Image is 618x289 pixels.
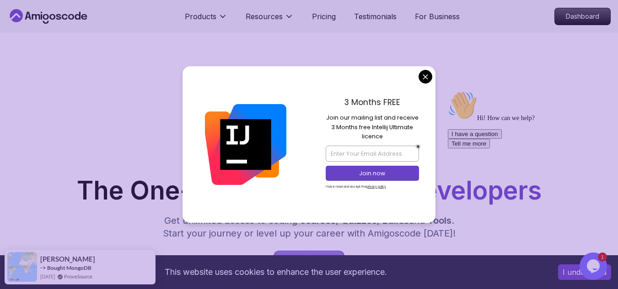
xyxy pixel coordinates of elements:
[274,251,344,273] p: Start for Free
[558,264,611,280] button: Accept cookies
[274,251,344,273] a: Start for Free
[40,264,46,271] span: ->
[428,215,451,226] span: Tools
[415,11,460,22] a: For Business
[4,27,91,34] span: Hi! How can we help?
[47,264,91,271] a: Bought MongoDB
[554,8,611,25] a: Dashboard
[64,273,92,280] a: ProveSource
[4,4,168,61] div: 👋Hi! How can we help?I have a questionTell me more
[555,8,610,25] p: Dashboard
[444,87,609,248] iframe: chat widget
[156,214,463,240] p: Get unlimited access to coding , , and . Start your journey or level up your career with Amigosco...
[185,11,216,22] p: Products
[4,52,46,61] button: Tell me more
[185,11,227,29] button: Products
[40,273,55,280] span: [DATE]
[7,252,37,282] img: provesource social proof notification image
[4,42,58,52] button: I have a question
[40,255,92,263] span: [PERSON_NAME]
[246,11,294,29] button: Resources
[354,11,397,22] a: Testimonials
[4,4,33,33] img: :wave:
[7,262,544,282] div: This website uses cookies to enhance the user experience.
[580,252,609,280] iframe: chat widget
[7,178,611,203] h1: The One-Stop Platform for
[246,11,283,22] p: Resources
[312,11,336,22] a: Pricing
